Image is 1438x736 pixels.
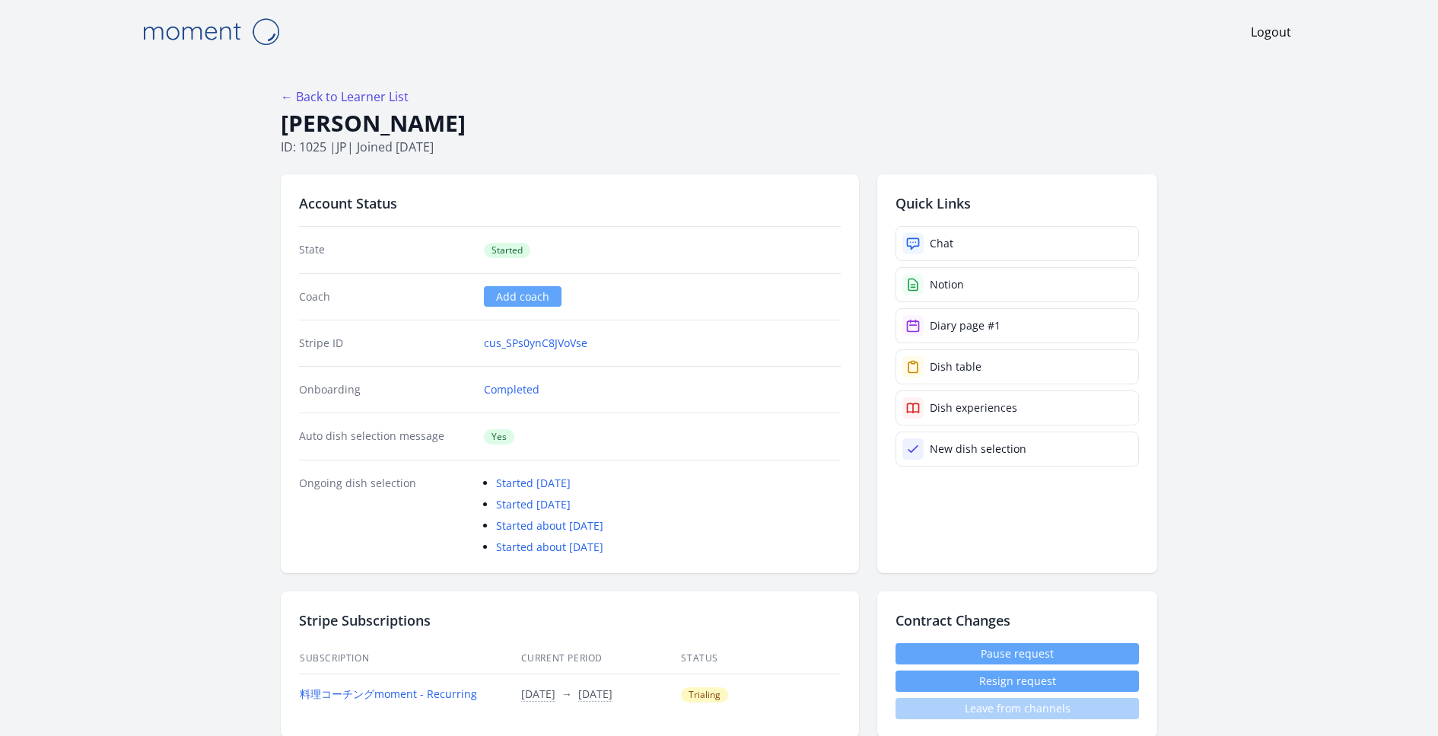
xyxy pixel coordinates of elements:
[930,400,1017,416] div: Dish experiences
[930,441,1026,457] div: New dish selection
[930,236,953,251] div: Chat
[299,289,472,304] dt: Coach
[496,540,603,554] a: Started about [DATE]
[336,139,347,155] span: jp
[896,671,1139,692] button: Resign request
[299,193,841,214] h2: Account Status
[520,643,681,674] th: Current Period
[484,336,587,351] a: cus_SPs0ynC8JVoVse
[930,359,981,374] div: Dish table
[896,308,1139,343] a: Diary page #1
[281,109,1157,138] h1: [PERSON_NAME]
[281,138,1157,156] p: ID: 1025 | | Joined [DATE]
[484,243,530,258] span: Started
[299,643,520,674] th: Subscription
[299,242,472,258] dt: State
[896,643,1139,664] a: Pause request
[484,382,539,397] a: Completed
[896,267,1139,302] a: Notion
[681,687,728,703] span: Trialing
[484,286,562,307] a: Add coach
[896,193,1139,214] h2: Quick Links
[578,687,612,702] button: [DATE]
[496,476,571,490] a: Started [DATE]
[896,698,1139,719] span: Leave from channels
[299,382,472,397] dt: Onboarding
[496,518,603,533] a: Started about [DATE]
[896,610,1139,631] h2: Contract Changes
[135,12,287,51] img: Moment
[930,277,964,292] div: Notion
[299,429,472,444] dt: Auto dish selection message
[300,687,477,701] a: 料理コーチングmoment - Recurring
[521,687,555,702] button: [DATE]
[1251,23,1291,41] a: Logout
[562,687,572,701] span: →
[930,318,1001,333] div: Diary page #1
[299,476,472,555] dt: Ongoing dish selection
[896,390,1139,425] a: Dish experiences
[680,643,841,674] th: Status
[484,429,514,444] span: Yes
[896,432,1139,467] a: New dish selection
[896,349,1139,384] a: Dish table
[496,497,571,511] a: Started [DATE]
[896,226,1139,261] a: Chat
[299,336,472,351] dt: Stripe ID
[299,610,841,631] h2: Stripe Subscriptions
[281,88,409,105] a: ← Back to Learner List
